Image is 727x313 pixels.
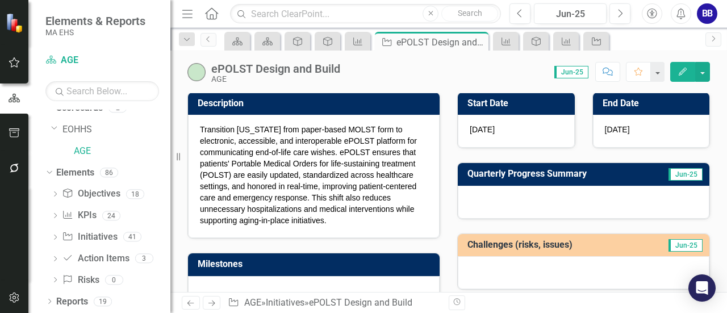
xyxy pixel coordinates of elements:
[467,169,650,179] h3: Quarterly Progress Summary
[668,168,703,181] span: Jun-25
[108,103,127,113] div: 2
[697,3,717,24] button: BB
[458,9,482,18] span: Search
[230,4,501,24] input: Search ClearPoint...
[126,189,144,199] div: 18
[102,211,120,220] div: 24
[123,232,141,242] div: 41
[62,274,99,287] a: Risks
[187,63,206,81] img: On-track
[441,6,498,22] button: Search
[74,145,170,158] a: AGE
[211,62,340,75] div: ePOLST Design and Build
[470,125,495,134] span: [DATE]
[56,295,88,308] a: Reports
[198,259,434,269] h3: Milestones
[198,98,434,108] h3: Description
[56,166,94,180] a: Elements
[603,98,704,108] h3: End Date
[6,13,26,33] img: ClearPoint Strategy
[688,274,716,302] div: Open Intercom Messenger
[554,66,588,78] span: Jun-25
[135,254,153,264] div: 3
[228,297,440,310] div: » »
[45,14,145,28] span: Elements & Reports
[467,98,569,108] h3: Start Date
[62,209,96,222] a: KPIs
[94,297,112,306] div: 19
[211,75,340,84] div: AGE
[62,252,129,265] a: Action Items
[668,239,703,252] span: Jun-25
[244,297,261,308] a: AGE
[45,81,159,101] input: Search Below...
[605,125,630,134] span: [DATE]
[266,297,304,308] a: Initiatives
[105,275,123,285] div: 0
[538,7,603,21] div: Jun-25
[467,240,645,250] h3: Challenges (risks, issues)
[534,3,607,24] button: Jun-25
[45,54,159,67] a: AGE
[45,28,145,37] small: MA EHS
[62,187,120,201] a: Objectives
[396,35,486,49] div: ePOLST Design and Build
[309,297,412,308] div: ePOLST Design and Build
[62,231,117,244] a: Initiatives
[100,168,118,177] div: 86
[200,124,428,226] p: Transition [US_STATE] from paper-based MOLST form to electronic, accessible, and interoperable eP...
[62,123,170,136] a: EOHHS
